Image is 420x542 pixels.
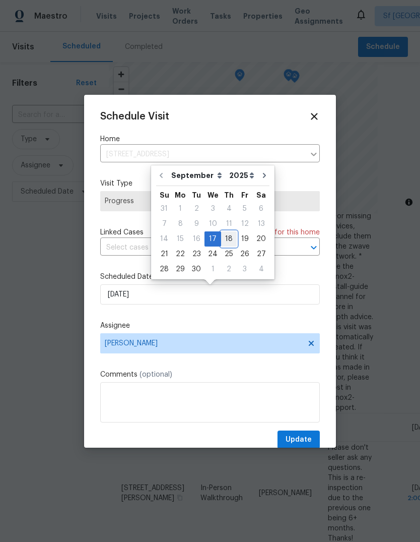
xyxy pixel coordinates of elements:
[188,202,204,216] div: 2
[172,262,188,276] div: 29
[221,202,237,216] div: 4
[156,202,172,216] div: 31
[188,247,204,262] div: Tue Sep 23 2025
[156,232,172,246] div: 14
[100,284,320,305] input: M/D/YYYY
[221,231,237,247] div: Thu Sep 18 2025
[237,217,253,231] div: 12
[172,231,188,247] div: Mon Sep 15 2025
[221,217,237,231] div: 11
[139,371,172,378] span: (optional)
[156,247,172,261] div: 21
[156,216,172,231] div: Sun Sep 07 2025
[204,262,221,277] div: Wed Oct 01 2025
[253,216,269,231] div: Sat Sep 13 2025
[253,232,269,246] div: 20
[224,192,234,199] abbr: Thursday
[253,217,269,231] div: 13
[172,232,188,246] div: 15
[204,217,221,231] div: 10
[156,247,172,262] div: Sun Sep 21 2025
[188,232,204,246] div: 16
[207,192,219,199] abbr: Wednesday
[204,202,221,216] div: 3
[188,262,204,277] div: Tue Sep 30 2025
[237,201,253,216] div: Fri Sep 05 2025
[277,431,320,449] button: Update
[100,272,320,282] label: Scheduled Date
[227,168,257,183] select: Year
[156,231,172,247] div: Sun Sep 14 2025
[105,196,315,206] span: Progress
[221,262,237,276] div: 2
[221,262,237,277] div: Thu Oct 02 2025
[100,227,144,237] span: Linked Cases
[253,262,269,277] div: Sat Oct 04 2025
[156,217,172,231] div: 7
[172,202,188,216] div: 1
[188,217,204,231] div: 9
[256,192,266,199] abbr: Saturday
[221,216,237,231] div: Thu Sep 11 2025
[100,321,320,331] label: Assignee
[156,201,172,216] div: Sun Aug 31 2025
[204,232,221,246] div: 17
[156,262,172,277] div: Sun Sep 28 2025
[204,247,221,262] div: Wed Sep 24 2025
[204,216,221,231] div: Wed Sep 10 2025
[100,147,305,162] input: Enter in an address
[237,231,253,247] div: Fri Sep 19 2025
[253,247,269,261] div: 27
[188,247,204,261] div: 23
[188,231,204,247] div: Tue Sep 16 2025
[100,240,292,256] input: Select cases
[307,240,321,255] button: Open
[175,192,186,199] abbr: Monday
[237,262,253,276] div: 3
[253,247,269,262] div: Sat Sep 27 2025
[100,111,169,122] span: Schedule Visit
[105,339,302,347] span: [PERSON_NAME]
[169,168,227,183] select: Month
[237,216,253,231] div: Fri Sep 12 2025
[237,247,253,262] div: Fri Sep 26 2025
[221,247,237,262] div: Thu Sep 25 2025
[156,262,172,276] div: 28
[221,247,237,261] div: 25
[160,192,169,199] abbr: Sunday
[154,165,169,186] button: Go to previous month
[253,202,269,216] div: 6
[172,247,188,261] div: 22
[253,231,269,247] div: Sat Sep 20 2025
[100,134,320,144] label: Home
[237,262,253,277] div: Fri Oct 03 2025
[100,370,320,380] label: Comments
[309,111,320,122] span: Close
[188,216,204,231] div: Tue Sep 09 2025
[257,165,272,186] button: Go to next month
[204,231,221,247] div: Wed Sep 17 2025
[237,232,253,246] div: 19
[172,216,188,231] div: Mon Sep 08 2025
[192,192,201,199] abbr: Tuesday
[221,201,237,216] div: Thu Sep 04 2025
[204,247,221,261] div: 24
[100,178,320,189] label: Visit Type
[172,247,188,262] div: Mon Sep 22 2025
[204,262,221,276] div: 1
[204,201,221,216] div: Wed Sep 03 2025
[172,262,188,277] div: Mon Sep 29 2025
[237,202,253,216] div: 5
[172,201,188,216] div: Mon Sep 01 2025
[172,217,188,231] div: 8
[286,434,312,446] span: Update
[188,201,204,216] div: Tue Sep 02 2025
[188,262,204,276] div: 30
[241,192,248,199] abbr: Friday
[237,247,253,261] div: 26
[221,232,237,246] div: 18
[253,262,269,276] div: 4
[253,201,269,216] div: Sat Sep 06 2025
